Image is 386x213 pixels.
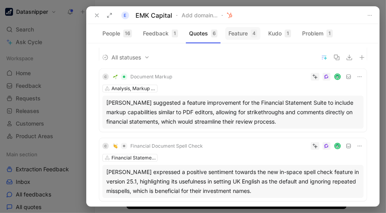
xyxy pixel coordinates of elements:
button: 🌱Document Markup [110,72,175,81]
button: Feedback [140,27,181,40]
div: Analysis, Markup & Review [111,85,156,93]
button: Problem [299,27,336,40]
span: All statuses [102,53,150,62]
div: 1 [285,30,291,37]
img: 👏 [113,144,118,148]
button: Add domain… [182,11,217,20]
button: 👏Financial Document Spell Check [110,141,206,151]
img: 🌱 [113,74,118,79]
button: People [99,27,135,40]
img: avatar [335,144,340,149]
span: Document Markup [130,74,172,80]
button: All statuses [99,52,152,63]
img: avatar [335,74,340,80]
div: EMK Capital [135,11,172,20]
div: E [121,11,129,19]
button: Quotes [186,27,221,40]
div: C [102,143,109,149]
button: Feature [225,27,260,40]
div: [PERSON_NAME] suggested a feature improvement for the Financial Statement Suite to include markup... [106,98,360,126]
button: Kudo [265,27,294,40]
div: 16 [123,30,132,37]
div: 1 [172,30,178,37]
div: 4 [251,30,257,37]
div: 6 [211,30,217,37]
div: 1 [327,30,333,37]
span: Financial Document Spell Check [130,143,203,149]
div: [PERSON_NAME] expressed a positive sentiment towards the new in-space spell check feature in vers... [106,167,360,196]
div: Financial Statement Suite [111,154,156,162]
div: C [102,74,109,80]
